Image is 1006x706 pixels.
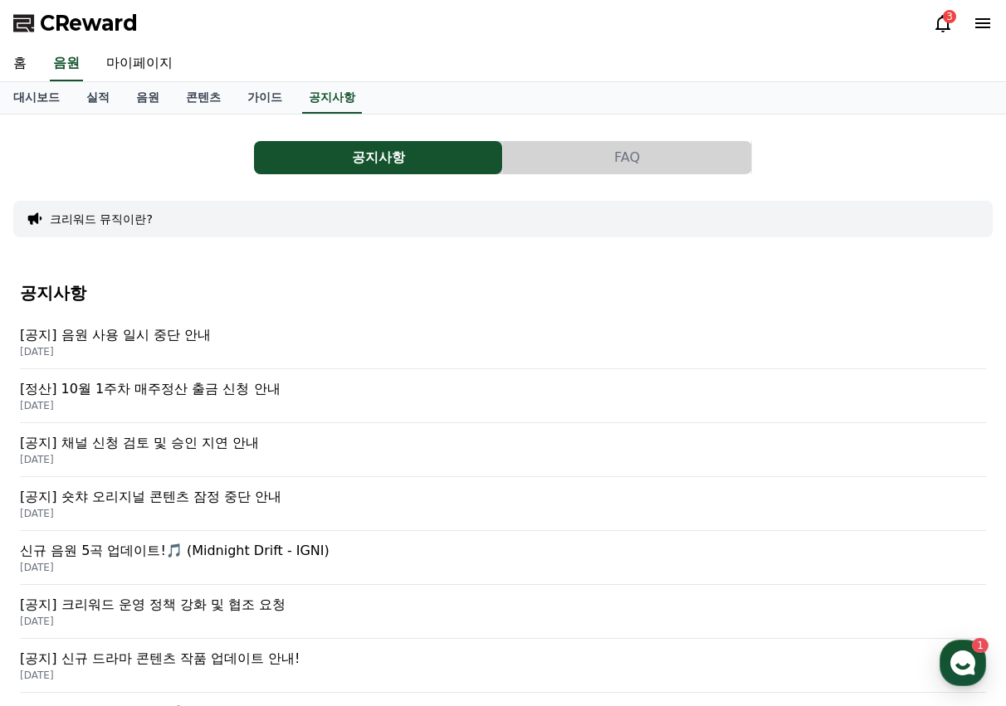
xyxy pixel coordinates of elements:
a: 1대화 [110,526,214,567]
a: [정산] 10월 1주차 매주정산 출금 신청 안내 [DATE] [20,369,986,423]
a: 마이페이지 [93,46,186,81]
a: [공지] 음원 사용 일시 중단 안내 [DATE] [20,315,986,369]
div: 3 [943,10,956,23]
a: FAQ [503,141,752,174]
p: [DATE] [20,345,986,358]
a: [공지] 크리워드 운영 정책 강화 및 협조 요청 [DATE] [20,585,986,639]
a: 3 [933,13,953,33]
span: 1 [168,525,174,538]
p: [DATE] [20,561,986,574]
a: 콘텐츠 [173,82,234,114]
a: 가이드 [234,82,295,114]
button: 크리워드 뮤직이란? [50,211,153,227]
p: [정산] 10월 1주차 매주정산 출금 신청 안내 [20,379,986,399]
p: [공지] 채널 신청 검토 및 승인 지연 안내 [20,433,986,453]
p: [공지] 숏챠 오리지널 콘텐츠 잠정 중단 안내 [20,487,986,507]
a: 음원 [123,82,173,114]
button: FAQ [503,141,751,174]
a: 공지사항 [302,82,362,114]
p: [공지] 음원 사용 일시 중단 안내 [20,325,986,345]
span: CReward [40,10,138,37]
a: 공지사항 [254,141,503,174]
p: [DATE] [20,399,986,412]
a: 실적 [73,82,123,114]
a: 설정 [214,526,319,567]
a: [공지] 숏챠 오리지널 콘텐츠 잠정 중단 안내 [DATE] [20,477,986,531]
a: 홈 [5,526,110,567]
a: CReward [13,10,138,37]
a: 신규 음원 5곡 업데이트!🎵 (Midnight Drift - IGNI) [DATE] [20,531,986,585]
a: 음원 [50,46,83,81]
p: [DATE] [20,669,986,682]
p: 신규 음원 5곡 업데이트!🎵 (Midnight Drift - IGNI) [20,541,986,561]
span: 설정 [256,551,276,564]
p: [공지] 크리워드 운영 정책 강화 및 협조 요청 [20,595,986,615]
p: [DATE] [20,615,986,628]
span: 대화 [152,552,172,565]
a: [공지] 채널 신청 검토 및 승인 지연 안내 [DATE] [20,423,986,477]
span: 홈 [52,551,62,564]
p: [DATE] [20,507,986,520]
p: [DATE] [20,453,986,466]
a: [공지] 신규 드라마 콘텐츠 작품 업데이트 안내! [DATE] [20,639,986,693]
h4: 공지사항 [20,284,986,302]
p: [공지] 신규 드라마 콘텐츠 작품 업데이트 안내! [20,649,986,669]
button: 공지사항 [254,141,502,174]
